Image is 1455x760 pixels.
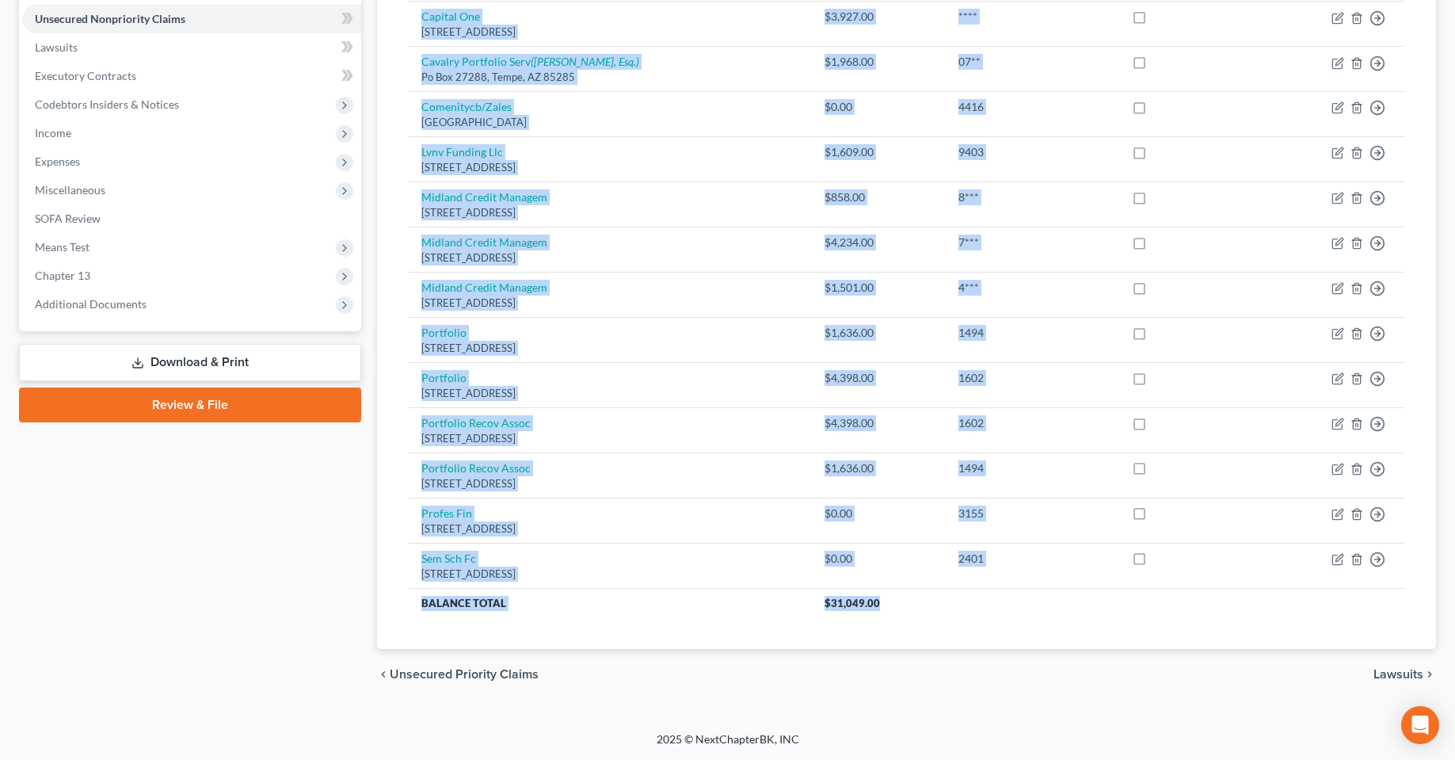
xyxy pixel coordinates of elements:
div: [STREET_ADDRESS] [421,205,799,220]
div: $0.00 [825,99,933,115]
div: [STREET_ADDRESS] [421,521,799,537]
i: chevron_left [377,668,390,681]
div: 1494 [958,325,1106,341]
button: chevron_left Unsecured Priority Claims [377,668,539,681]
div: $0.00 [825,551,933,567]
button: Lawsuits chevron_right [1373,668,1436,681]
div: $858.00 [825,189,933,205]
div: [STREET_ADDRESS] [421,250,799,265]
a: Portfolio Recov Assoc [421,461,531,475]
div: 4416 [958,99,1106,115]
span: Miscellaneous [35,183,105,197]
div: [STREET_ADDRESS] [421,567,799,582]
div: 2401 [958,551,1106,567]
a: Midland Credit Managem [421,281,547,294]
a: Lvnv Funding Llc [421,145,503,158]
span: Unsecured Priority Claims [390,668,539,681]
a: Portfolio Recov Assoc [421,416,531,430]
div: $4,234.00 [825,235,933,250]
span: Chapter 13 [35,269,90,282]
span: Means Test [35,240,90,254]
div: [STREET_ADDRESS] [421,160,799,175]
span: Expenses [35,155,80,168]
div: [STREET_ADDRESS] [421,296,799,311]
div: 1602 [958,370,1106,386]
div: $4,398.00 [825,415,933,431]
div: 3155 [958,506,1106,521]
span: Codebtors Insiders & Notices [35,97,179,111]
div: $3,927.00 [825,9,933,25]
div: $4,398.00 [825,370,933,386]
a: Capital One [421,10,480,23]
a: Portfolio [421,326,467,339]
div: $1,968.00 [825,54,933,70]
div: [STREET_ADDRESS] [421,341,799,356]
th: Balance Total [409,588,812,617]
div: $1,501.00 [825,280,933,296]
a: SOFA Review [22,204,361,233]
span: Income [35,126,71,139]
div: $0.00 [825,506,933,521]
a: Comenitycb/Zales [421,100,512,113]
span: Unsecured Nonpriority Claims [35,12,185,25]
div: Po Box 27288, Tempe, AZ 85285 [421,70,799,85]
span: $31,049.00 [825,597,880,609]
a: Profes Fin [421,506,472,520]
div: [STREET_ADDRESS] [421,386,799,401]
span: Executory Contracts [35,69,136,82]
div: [GEOGRAPHIC_DATA] [421,115,799,130]
a: Cavalry Portfolio Serv([PERSON_NAME], Esq.) [421,55,639,68]
div: $1,636.00 [825,325,933,341]
a: Unsecured Nonpriority Claims [22,5,361,33]
div: $1,636.00 [825,460,933,476]
div: [STREET_ADDRESS] [421,476,799,491]
a: Portfolio [421,371,467,384]
a: Lawsuits [22,33,361,62]
a: Midland Credit Managem [421,190,547,204]
a: Download & Print [19,344,361,381]
a: Midland Credit Managem [421,235,547,249]
div: [STREET_ADDRESS] [421,25,799,40]
a: Review & File [19,388,361,422]
span: Lawsuits [35,40,78,54]
span: Lawsuits [1373,668,1423,681]
div: 2025 © NextChapterBK, INC [276,731,1179,760]
span: SOFA Review [35,212,101,225]
div: 1494 [958,460,1106,476]
a: Sem Sch Fc [421,552,476,565]
a: Executory Contracts [22,62,361,90]
i: ([PERSON_NAME], Esq.) [531,55,639,68]
div: Open Intercom Messenger [1401,706,1439,744]
span: Additional Documents [35,297,147,311]
div: $1,609.00 [825,144,933,160]
div: 9403 [958,144,1106,160]
i: chevron_right [1423,668,1436,681]
div: 1602 [958,415,1106,431]
div: [STREET_ADDRESS] [421,431,799,446]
